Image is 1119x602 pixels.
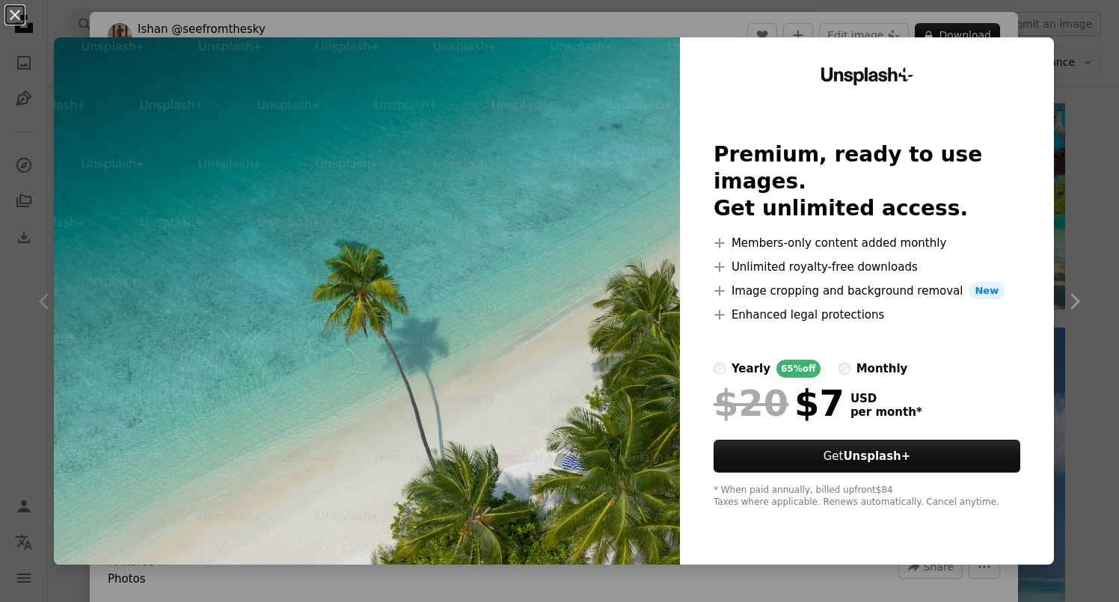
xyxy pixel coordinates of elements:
li: Image cropping and background removal [714,282,1020,300]
input: monthly [839,363,850,375]
div: $7 [714,384,844,423]
div: monthly [856,360,908,378]
span: New [969,282,1005,300]
li: Members-only content added monthly [714,234,1020,252]
input: yearly65%off [714,363,726,375]
div: * When paid annually, billed upfront $84 Taxes where applicable. Renews automatically. Cancel any... [714,485,1020,509]
span: USD [850,392,922,405]
span: per month * [850,405,922,419]
li: Unlimited royalty-free downloads [714,258,1020,276]
strong: Unsplash+ [843,449,910,463]
h2: Premium, ready to use images. Get unlimited access. [714,141,1020,222]
li: Enhanced legal protections [714,306,1020,324]
div: yearly [732,360,770,378]
span: $20 [714,384,788,423]
div: 65% off [776,360,821,378]
button: GetUnsplash+ [714,440,1020,473]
